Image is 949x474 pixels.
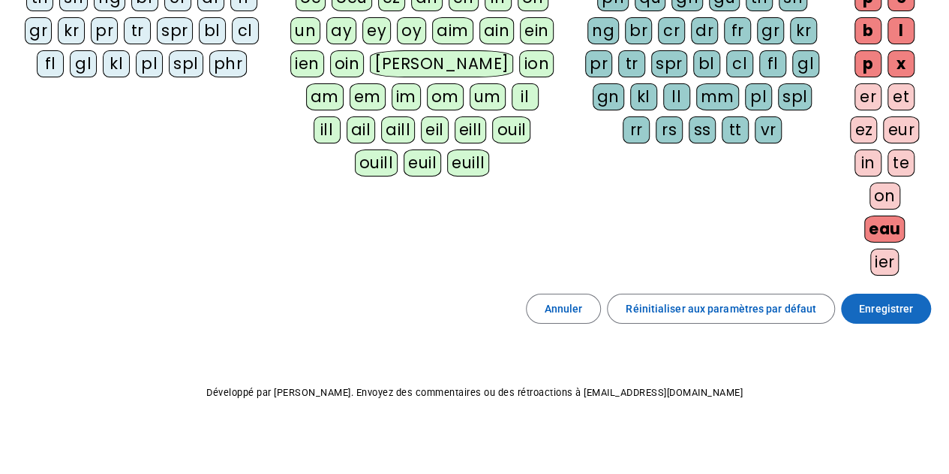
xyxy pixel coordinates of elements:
[362,17,391,44] div: ey
[792,50,819,77] div: gl
[859,300,913,318] span: Enregistrer
[854,17,881,44] div: b
[693,50,720,77] div: bl
[290,50,324,77] div: ien
[397,17,426,44] div: oy
[306,83,344,110] div: am
[355,149,398,177] div: ouill
[526,294,602,324] button: Annuler
[757,17,784,44] div: gr
[854,83,881,110] div: er
[854,50,881,77] div: p
[519,50,554,77] div: ion
[520,17,554,44] div: ein
[432,17,473,44] div: aim
[370,50,513,77] div: [PERSON_NAME]
[350,83,386,110] div: em
[850,116,877,143] div: ez
[326,17,356,44] div: ay
[790,17,817,44] div: kr
[381,116,415,143] div: aill
[124,17,151,44] div: tr
[25,17,52,44] div: gr
[623,116,650,143] div: rr
[232,17,259,44] div: cl
[593,83,624,110] div: gn
[887,149,914,177] div: te
[651,50,687,77] div: spr
[427,83,464,110] div: om
[421,116,449,143] div: eil
[726,50,753,77] div: cl
[136,50,163,77] div: pl
[58,17,85,44] div: kr
[870,249,899,276] div: ier
[455,116,487,143] div: eill
[512,83,539,110] div: il
[883,116,919,143] div: eur
[625,17,652,44] div: br
[169,50,203,77] div: spl
[37,50,64,77] div: fl
[841,294,931,324] button: Enregistrer
[479,17,515,44] div: ain
[864,216,905,243] div: eau
[887,83,914,110] div: et
[722,116,749,143] div: tt
[618,50,645,77] div: tr
[778,83,812,110] div: spl
[854,149,881,177] div: in
[887,17,914,44] div: l
[12,384,937,402] p: Développé par [PERSON_NAME]. Envoyez des commentaires ou des rétroactions à [EMAIL_ADDRESS][DOMAI...
[658,17,685,44] div: cr
[755,116,782,143] div: vr
[199,17,226,44] div: bl
[404,149,441,177] div: euil
[587,17,619,44] div: ng
[157,17,193,44] div: spr
[290,17,320,44] div: un
[447,149,489,177] div: euill
[492,116,530,143] div: ouil
[314,116,341,143] div: ill
[656,116,683,143] div: rs
[330,50,365,77] div: oin
[470,83,506,110] div: um
[103,50,130,77] div: kl
[626,300,816,318] span: Réinitialiser aux paramètres par défaut
[347,116,376,143] div: ail
[630,83,657,110] div: kl
[759,50,786,77] div: fl
[392,83,421,110] div: im
[209,50,248,77] div: phr
[607,294,835,324] button: Réinitialiser aux paramètres par défaut
[91,17,118,44] div: pr
[869,183,900,210] div: on
[745,83,772,110] div: pl
[585,50,612,77] div: pr
[663,83,690,110] div: ll
[887,50,914,77] div: x
[689,116,716,143] div: ss
[70,50,97,77] div: gl
[724,17,751,44] div: fr
[545,300,583,318] span: Annuler
[696,83,739,110] div: mm
[691,17,718,44] div: dr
